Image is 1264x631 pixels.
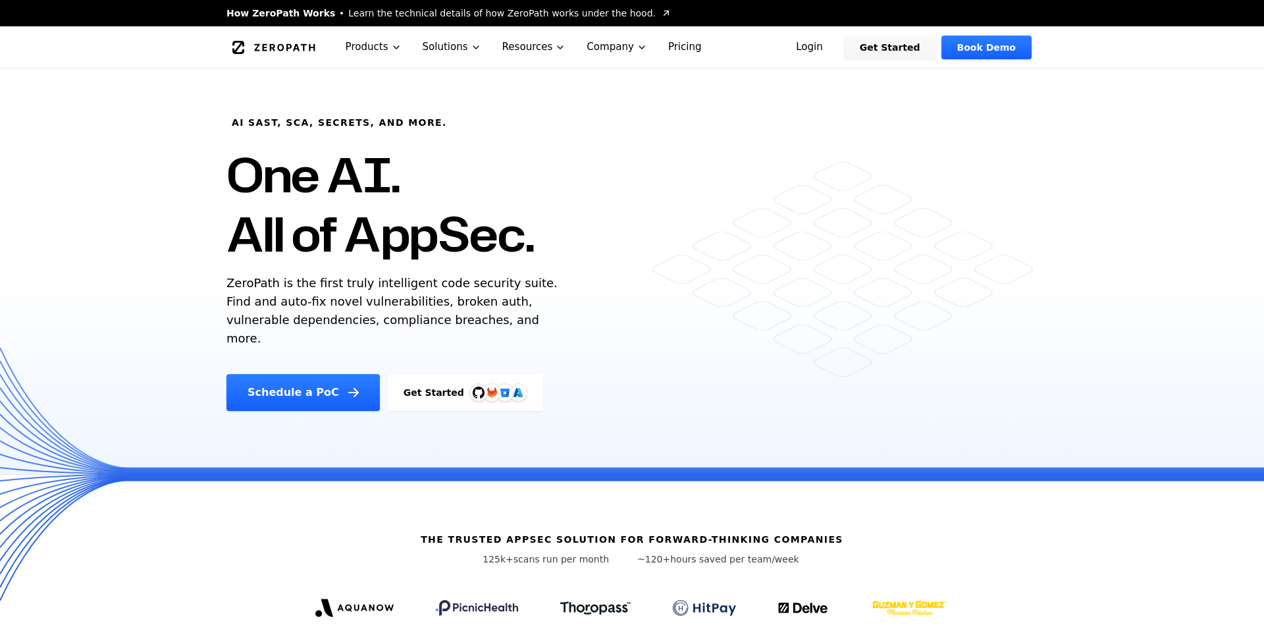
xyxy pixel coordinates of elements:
p: hours saved per team/week [637,553,799,566]
a: Login [780,36,839,59]
a: Get Started [844,36,936,59]
a: How ZeroPath WorksLearn the technical details of how ZeroPath works under the hood. [226,7,671,20]
a: Book Demo [941,36,1032,59]
button: Resources [492,26,577,68]
a: Get StartedGitHubGitLabAzure [388,374,543,411]
h6: AI SAST, SCA, Secrets, and more. [232,116,447,129]
img: GitLab [479,379,505,406]
button: Company [576,26,658,68]
svg: Bitbucket [498,385,512,400]
span: Learn the technical details of how ZeroPath works under the hood. [348,7,656,20]
nav: Global [211,26,1053,68]
img: GitHub [473,387,485,398]
span: How ZeroPath Works [226,7,335,20]
img: Azure [513,387,523,398]
h1: One AI. All of AppSec. [226,145,534,263]
p: scans run per month [465,553,627,566]
img: Thoropass [560,601,631,615]
button: Products [335,26,412,68]
span: ~120+ [637,554,670,564]
button: Solutions [412,26,492,68]
a: Pricing [658,26,712,68]
a: Schedule a PoC [226,374,380,411]
img: GYG [871,592,949,624]
span: 125k+ [483,554,513,564]
h6: The Trusted AppSec solution for forward-thinking companies [421,533,843,546]
p: ZeroPath is the first truly intelligent code security suite. Find and auto-fix novel vulnerabilit... [226,274,564,348]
